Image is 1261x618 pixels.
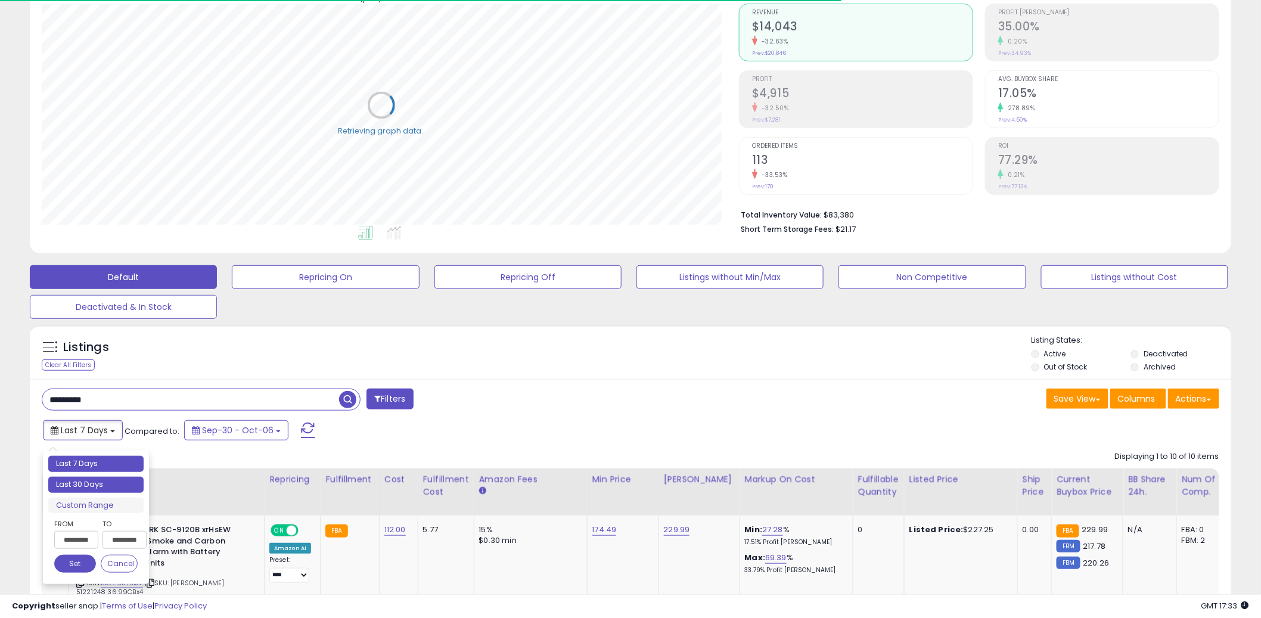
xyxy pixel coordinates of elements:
label: Out of Stock [1044,362,1088,372]
p: Listing States: [1032,335,1231,346]
div: Cost [384,473,413,486]
button: Last 7 Days [43,420,123,440]
h2: 77.29% [998,153,1219,169]
small: Prev: 170 [752,183,774,190]
div: Ship Price [1023,473,1046,498]
span: 2025-10-14 17:33 GMT [1201,600,1249,611]
button: Set [54,555,96,573]
div: 15% [479,524,578,535]
h2: 113 [752,153,973,169]
li: Custom Range [48,498,144,514]
div: FBA: 0 [1182,524,1221,535]
a: Privacy Policy [154,600,207,611]
div: Displaying 1 to 10 of 10 items [1115,451,1219,462]
div: Amazon AI [269,543,311,554]
li: Last 7 Days [48,456,144,472]
div: FBM: 2 [1182,535,1221,546]
div: Fulfillment [325,473,374,486]
div: % [745,524,844,546]
div: Preset: [269,556,311,583]
span: $21.17 [836,223,856,235]
small: FBM [1057,557,1080,569]
div: Listed Price [909,473,1012,486]
span: 229.99 [1082,524,1108,535]
span: Columns [1118,393,1156,405]
span: 217.78 [1083,541,1106,552]
div: 5.77 [423,524,465,535]
small: 0.21% [1004,170,1025,179]
span: 220.26 [1083,557,1110,569]
div: Fulfillable Quantity [858,473,899,498]
label: Deactivated [1144,349,1188,359]
label: From [54,518,96,530]
b: First Alert BRK SC-9120B xrHsEW Hardwired Smoke and Carbon Monoxide Alarm with Battery Backup, 4 ... [103,524,248,572]
button: Filters [367,389,413,409]
div: BB Share 24h. [1128,473,1172,498]
div: seller snap | | [12,601,207,612]
span: Avg. Buybox Share [998,76,1219,83]
small: 0.20% [1004,37,1027,46]
small: Amazon Fees. [479,486,486,496]
span: Last 7 Days [61,424,108,436]
small: FBA [1057,524,1079,538]
a: 69.39 [765,552,787,564]
div: Amazon Fees [479,473,582,486]
small: Prev: $20,846 [752,49,786,57]
b: Min: [745,524,763,535]
h2: $4,915 [752,86,973,103]
a: 174.49 [592,524,617,536]
div: % [745,552,844,574]
div: Markup on Cost [745,473,848,486]
label: Active [1044,349,1066,359]
div: 0.00 [1023,524,1042,535]
span: | SKU: [PERSON_NAME] 51221248 36.99CBx4 [76,578,224,596]
a: 27.28 [762,524,783,536]
small: -33.53% [757,170,788,179]
small: FBA [325,524,347,538]
button: Columns [1110,389,1166,409]
div: Min Price [592,473,654,486]
li: Last 30 Days [48,477,144,493]
span: Compared to: [125,426,179,437]
div: Title [73,473,259,486]
span: Profit [PERSON_NAME] [998,10,1219,16]
small: Prev: 4.50% [998,116,1027,123]
h2: $14,043 [752,20,973,36]
p: 17.51% Profit [PERSON_NAME] [745,538,844,546]
button: Sep-30 - Oct-06 [184,420,288,440]
h2: 17.05% [998,86,1219,103]
li: $83,380 [741,207,1210,221]
th: The percentage added to the cost of goods (COGS) that forms the calculator for Min & Max prices. [740,468,853,515]
span: Sep-30 - Oct-06 [202,424,274,436]
h5: Listings [63,339,109,356]
div: $227.25 [909,524,1008,535]
b: Max: [745,552,766,563]
a: 229.99 [664,524,690,536]
button: Actions [1168,389,1219,409]
p: 33.79% Profit [PERSON_NAME] [745,566,844,574]
span: Ordered Items [752,143,973,150]
span: ON [272,526,287,536]
small: Prev: 34.93% [998,49,1031,57]
div: N/A [1128,524,1167,535]
div: [PERSON_NAME] [664,473,735,486]
button: Deactivated & In Stock [30,295,217,319]
b: Listed Price: [909,524,964,535]
div: Current Buybox Price [1057,473,1118,498]
button: Default [30,265,217,289]
label: To [103,518,138,530]
small: 278.89% [1004,104,1035,113]
a: Terms of Use [102,600,153,611]
div: 0 [858,524,895,535]
div: Retrieving graph data.. [338,126,425,136]
strong: Copyright [12,600,55,611]
button: Repricing On [232,265,419,289]
div: Fulfillment Cost [423,473,469,498]
div: Repricing [269,473,315,486]
label: Archived [1144,362,1176,372]
button: Listings without Min/Max [636,265,824,289]
span: Profit [752,76,973,83]
div: Clear All Filters [42,359,95,371]
b: Short Term Storage Fees: [741,224,834,234]
div: $0.30 min [479,535,578,546]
